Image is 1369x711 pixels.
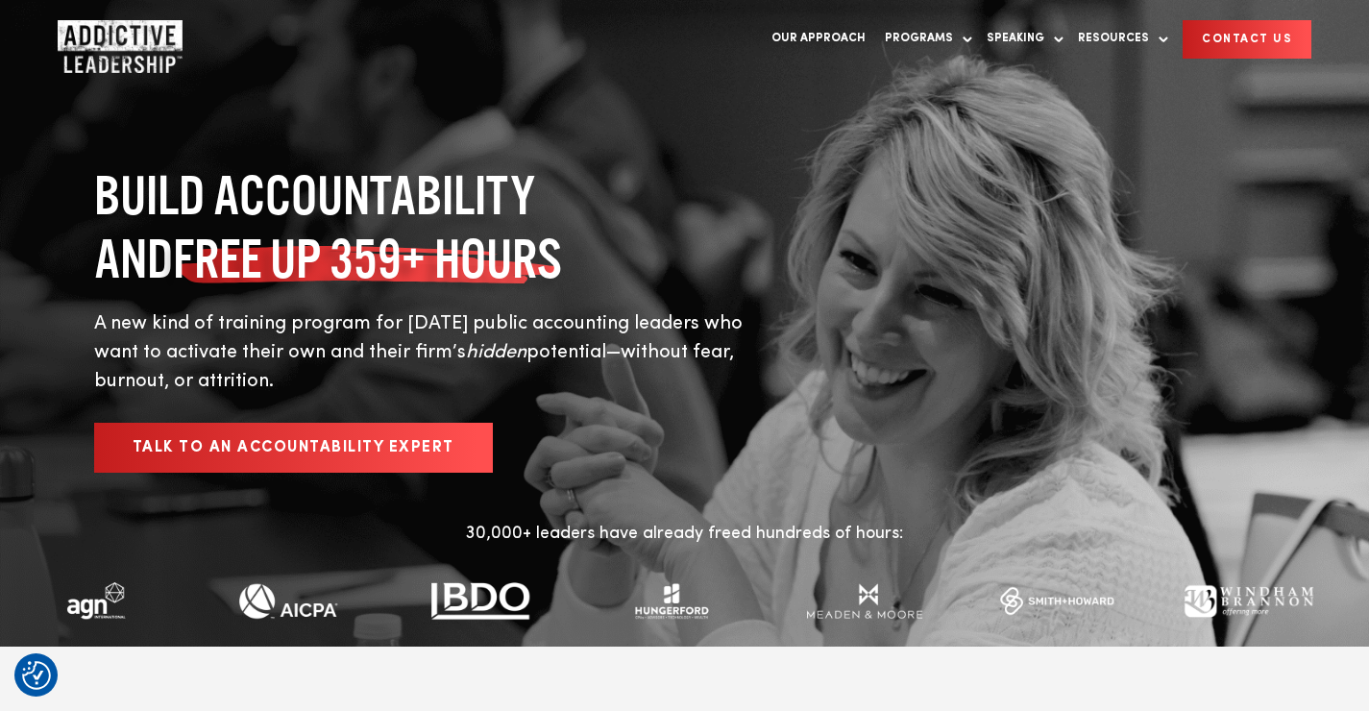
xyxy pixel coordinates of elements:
[977,19,1063,59] a: Speaking
[1068,19,1168,59] a: Resources
[133,440,454,455] span: Talk to an Accountability Expert
[22,661,51,690] button: Consent Preferences
[1183,20,1311,59] a: CONTACT US
[22,661,51,690] img: Revisit consent button
[173,227,562,290] span: Free Up 359+ Hours
[94,314,743,362] span: A new kind of training program for [DATE] public accounting leaders who want to activate their ow...
[58,20,173,59] a: Home
[94,423,493,473] a: Talk to an Accountability Expert
[762,19,875,59] a: Our Approach
[875,19,972,59] a: Programs
[94,163,776,290] h1: Build Accountability and
[466,343,526,362] span: hidden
